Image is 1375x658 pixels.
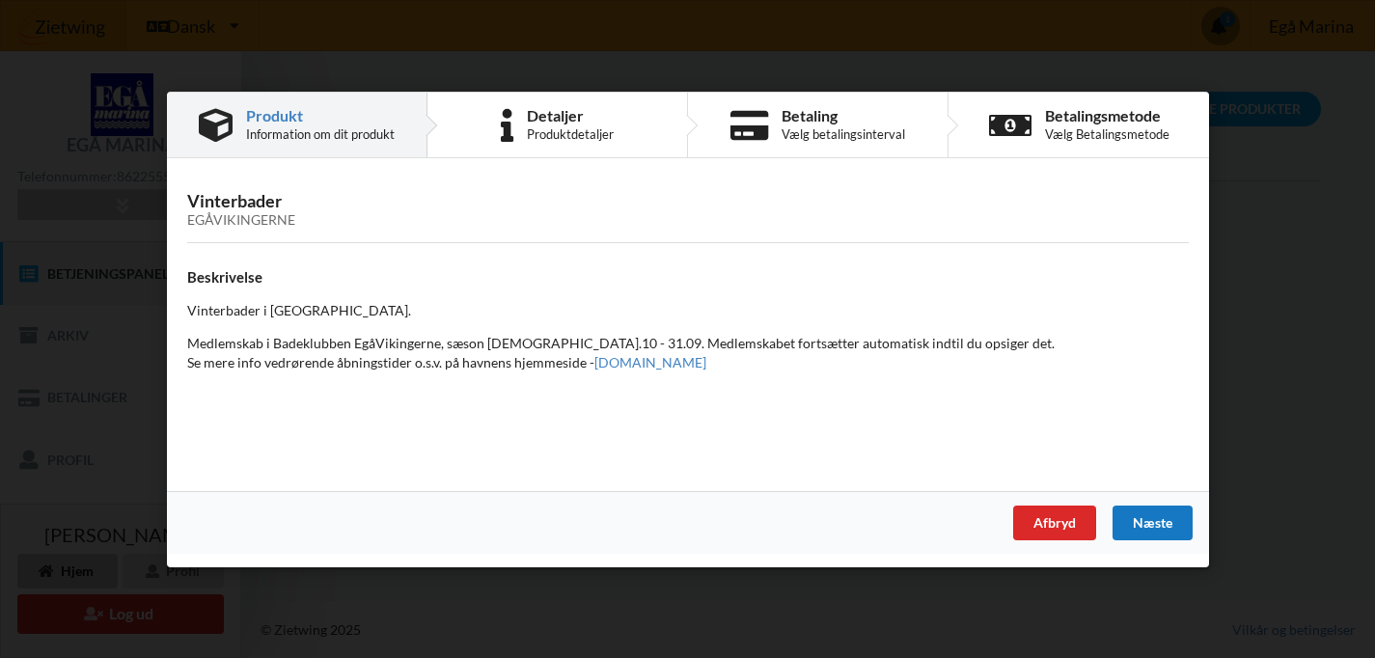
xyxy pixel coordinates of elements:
[782,108,905,123] div: Betaling
[527,108,614,123] div: Detaljer
[187,211,1189,228] div: Egåvikingerne
[527,126,614,142] div: Produktdetaljer
[246,126,395,142] div: Information om dit produkt
[187,189,1189,228] h3: Vinterbader
[1044,108,1169,123] div: Betalingsmetode
[246,108,395,123] div: Produkt
[187,300,1189,319] p: Vinterbader i [GEOGRAPHIC_DATA].
[187,333,1189,371] p: Medlemskab i Badeklubben EgåVikingerne, sæson [DEMOGRAPHIC_DATA].10 - 31.09. Medlemskabet fortsæt...
[782,126,905,142] div: Vælg betalingsinterval
[594,353,706,370] a: [DOMAIN_NAME]
[1112,505,1192,539] div: Næste
[1012,505,1095,539] div: Afbryd
[187,268,1189,287] h4: Beskrivelse
[1044,126,1169,142] div: Vælg Betalingsmetode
